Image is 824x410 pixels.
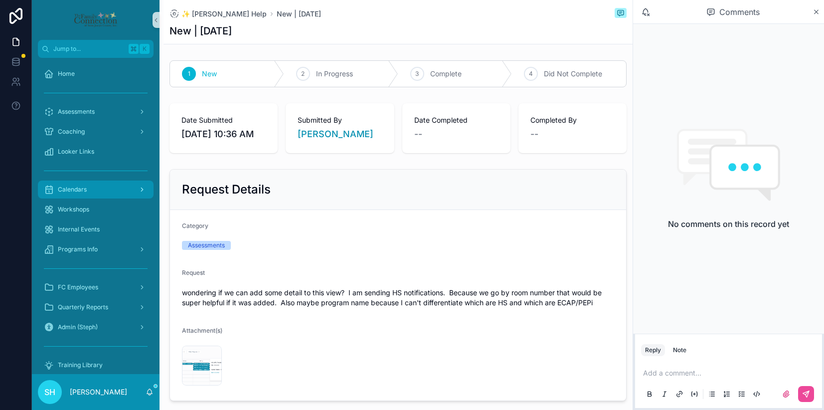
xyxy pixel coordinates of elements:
a: Training Library [38,356,154,374]
span: Internal Events [58,225,100,233]
span: Attachment(s) [182,327,222,334]
a: Coaching [38,123,154,141]
span: Category [182,222,208,229]
h1: New | [DATE] [169,24,232,38]
span: wondering if we can add some detail to this view? I am sending HS notifications. Because we go by... [182,288,614,308]
a: [PERSON_NAME] [298,127,373,141]
a: Programs Info [38,240,154,258]
span: Quarterly Reports [58,303,108,311]
span: Request [182,269,205,276]
div: Assessments [188,241,225,250]
span: -- [530,127,538,141]
span: Did Not Complete [544,69,602,79]
span: Coaching [58,128,85,136]
span: Training Library [58,361,103,369]
span: ✨ [PERSON_NAME] Help [181,9,267,19]
span: Complete [430,69,462,79]
h2: No comments on this record yet [668,218,789,230]
a: Looker Links [38,143,154,161]
h2: Request Details [182,182,271,198]
a: ✨ [PERSON_NAME] Help [169,9,267,19]
span: FC Employees [58,283,98,291]
span: Programs Info [58,245,98,253]
span: Admin (Steph) [58,323,98,331]
a: Admin (Steph) [38,318,154,336]
span: Date Completed [414,115,498,125]
a: Internal Events [38,220,154,238]
span: Submitted By [298,115,382,125]
a: Calendars [38,181,154,199]
span: Completed By [530,115,615,125]
a: Home [38,65,154,83]
span: 2 [301,70,305,78]
span: Home [58,70,75,78]
span: 1 [188,70,190,78]
a: Quarterly Reports [38,298,154,316]
a: FC Employees [38,278,154,296]
div: Note [673,346,686,354]
span: Date Submitted [181,115,266,125]
button: Jump to...K [38,40,154,58]
span: 3 [415,70,419,78]
a: New | [DATE] [277,9,321,19]
span: Comments [719,6,760,18]
button: Reply [641,344,665,356]
img: App logo [73,12,118,28]
p: [PERSON_NAME] [70,387,127,397]
div: scrollable content [32,58,160,374]
span: Jump to... [53,45,125,53]
span: In Progress [316,69,353,79]
span: New [202,69,217,79]
span: -- [414,127,422,141]
span: 4 [529,70,533,78]
button: Note [669,344,690,356]
span: Looker Links [58,148,94,156]
span: [DATE] 10:36 AM [181,127,266,141]
span: K [141,45,149,53]
a: Workshops [38,201,154,218]
a: Assessments [38,103,154,121]
span: Workshops [58,205,89,213]
span: Assessments [58,108,95,116]
span: Calendars [58,186,87,194]
span: SH [44,386,55,398]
